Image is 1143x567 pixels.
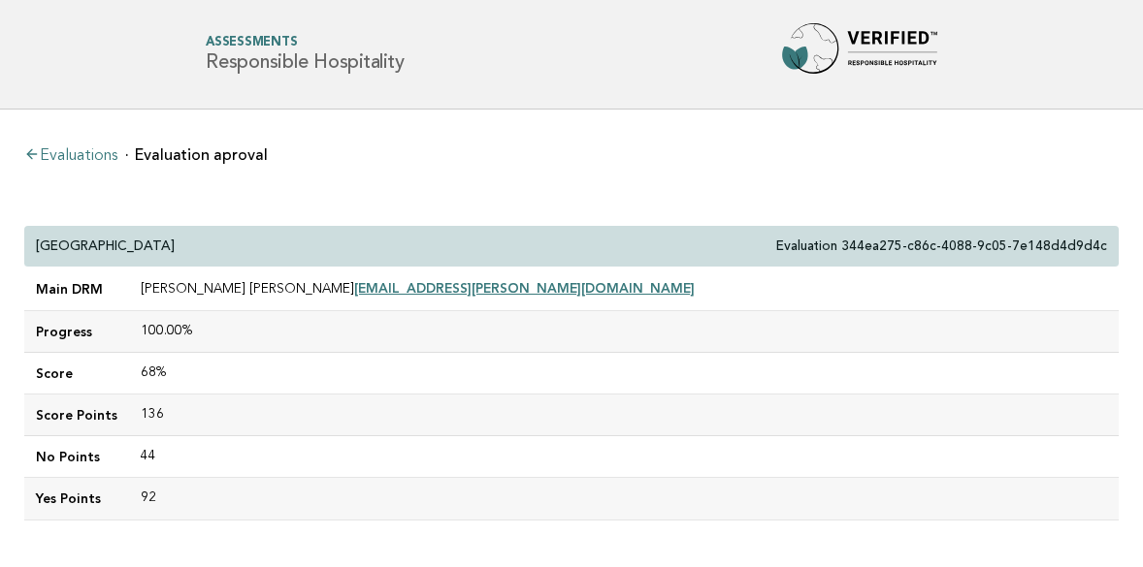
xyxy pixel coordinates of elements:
td: [PERSON_NAME] [PERSON_NAME] [129,268,1119,311]
p: [GEOGRAPHIC_DATA] [36,237,175,255]
td: Progress [24,311,129,353]
td: Score [24,353,129,394]
td: No Points [24,436,129,478]
td: 92 [129,478,1119,520]
p: Evaluation 344ea275-c86c-4088-9c05-7e148d4d9d4c [776,237,1107,255]
a: Evaluations [24,148,117,164]
a: [EMAIL_ADDRESS][PERSON_NAME][DOMAIN_NAME] [354,280,695,296]
img: Forbes Travel Guide [782,23,937,85]
h1: Responsible Hospitality [206,37,404,73]
li: Evaluation aproval [125,147,268,163]
td: 44 [129,436,1119,478]
td: Yes Points [24,478,129,520]
td: 100.00% [129,311,1119,353]
td: 68% [129,353,1119,394]
span: Assessments [206,37,404,49]
td: Main DRM [24,268,129,311]
td: 136 [129,394,1119,436]
td: Score Points [24,394,129,436]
